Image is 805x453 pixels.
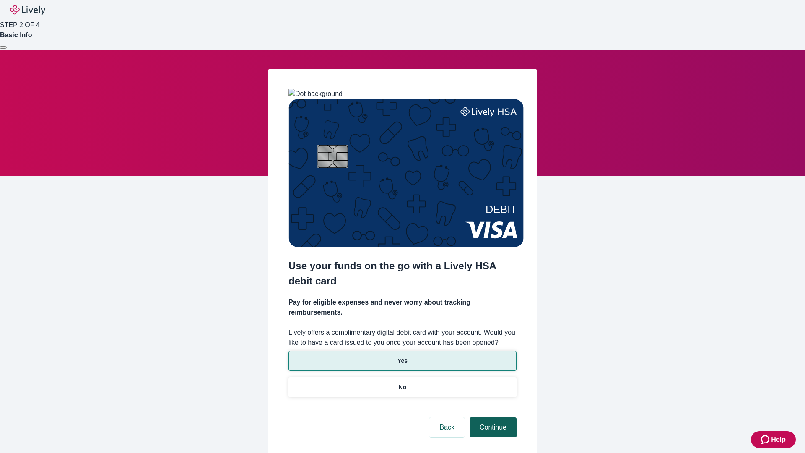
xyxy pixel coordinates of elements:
[771,435,786,445] span: Help
[288,258,517,289] h2: Use your funds on the go with a Lively HSA debit card
[399,383,407,392] p: No
[288,297,517,318] h4: Pay for eligible expenses and never worry about tracking reimbursements.
[470,417,517,437] button: Continue
[288,328,517,348] label: Lively offers a complimentary digital debit card with your account. Would you like to have a card...
[10,5,45,15] img: Lively
[288,351,517,371] button: Yes
[397,357,408,365] p: Yes
[429,417,465,437] button: Back
[288,377,517,397] button: No
[288,99,524,247] img: Debit card
[761,435,771,445] svg: Zendesk support icon
[751,431,796,448] button: Zendesk support iconHelp
[288,89,343,99] img: Dot background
